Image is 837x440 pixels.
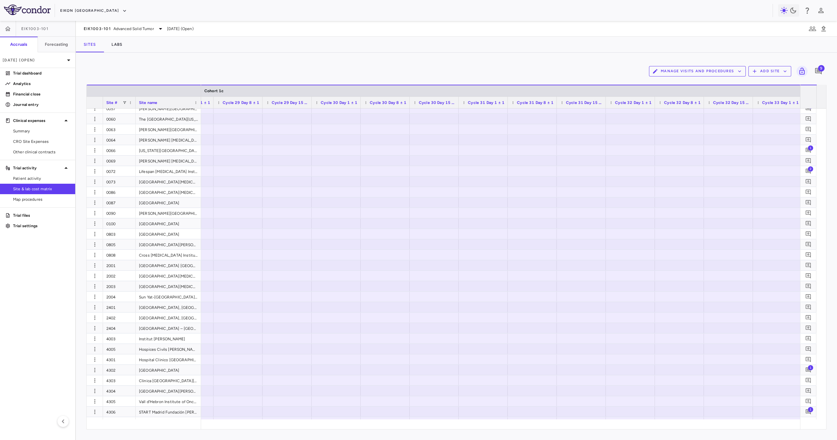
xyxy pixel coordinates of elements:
[805,199,811,206] svg: Add comment
[804,261,813,270] button: Add comment
[103,333,136,344] div: 4003
[76,37,104,52] button: Sites
[167,26,194,32] span: [DATE] (Open)
[804,125,813,134] button: Add comment
[136,124,201,134] div: [PERSON_NAME][GEOGRAPHIC_DATA][MEDICAL_DATA]
[136,229,201,239] div: [GEOGRAPHIC_DATA]
[103,197,136,208] div: 0087
[805,189,811,195] svg: Add comment
[13,223,70,229] p: Trial settings
[813,66,824,77] button: Add comment
[468,100,504,105] span: Cycle 31 Day 1 ± 1
[103,177,136,187] div: 0073
[136,333,201,344] div: Institut [PERSON_NAME]
[805,210,811,216] svg: Add comment
[13,70,70,76] p: Trial dashboard
[805,168,811,174] svg: Add comment
[104,37,130,52] button: Labs
[805,314,811,321] svg: Add comment
[517,100,554,105] span: Cycle 31 Day 8 ± 1
[804,418,813,427] button: Add comment
[103,156,136,166] div: 0069
[103,218,136,228] div: 0100
[808,407,813,412] span: 1
[136,103,201,113] div: [PERSON_NAME][GEOGRAPHIC_DATA]
[13,81,70,87] p: Analytics
[13,176,70,181] span: Patient activity
[136,323,201,333] div: [GEOGRAPHIC_DATA] – [GEOGRAPHIC_DATA]
[804,313,813,322] button: Add comment
[136,313,201,323] div: [GEOGRAPHIC_DATA], [GEOGRAPHIC_DATA] Health System
[3,57,65,63] p: [DATE] (Open)
[45,42,68,47] h6: Forecasting
[60,6,127,16] button: Eikon [GEOGRAPHIC_DATA]
[805,283,811,289] svg: Add comment
[566,100,603,105] span: Cycle 31 Day 15 ± 1
[804,219,813,228] button: Add comment
[103,135,136,145] div: 0064
[805,252,811,258] svg: Add comment
[136,114,201,124] div: The [GEOGRAPHIC_DATA][US_STATE][MEDICAL_DATA]
[762,100,799,105] span: Cycle 33 Day 1 ± 1
[805,398,811,404] svg: Add comment
[103,208,136,218] div: 0090
[103,114,136,124] div: 0060
[136,365,201,375] div: [GEOGRAPHIC_DATA]
[136,354,201,364] div: Hospital Clinico [GEOGRAPHIC_DATA][PERSON_NAME]
[804,345,813,353] button: Add comment
[804,250,813,259] button: Add comment
[805,388,811,394] svg: Add comment
[805,137,811,143] svg: Add comment
[808,365,813,370] span: 1
[808,145,813,150] span: 1
[804,407,813,416] button: Add comment
[370,100,406,105] span: Cycle 30 Day 8 ± 1
[103,292,136,302] div: 2004
[649,66,746,76] button: Manage Visits and Procedures
[103,187,136,197] div: 0086
[805,178,811,185] svg: Add comment
[805,346,811,352] svg: Add comment
[804,334,813,343] button: Add comment
[103,250,136,260] div: 0808
[103,365,136,375] div: 4302
[805,126,811,132] svg: Add comment
[13,165,62,171] p: Trial activity
[794,66,808,77] span: Lock grid
[805,262,811,268] svg: Add comment
[136,302,201,312] div: [GEOGRAPHIC_DATA], [GEOGRAPHIC_DATA]
[136,177,201,187] div: [GEOGRAPHIC_DATA][MEDICAL_DATA] - [GEOGRAPHIC_DATA][US_STATE]
[136,396,201,406] div: Vall d'Hebron Institute of Oncology
[805,294,811,300] svg: Add comment
[103,281,136,291] div: 2003
[103,354,136,364] div: 4301
[204,89,224,93] span: Cohort 1c
[272,100,308,105] span: Cycle 29 Day 15 ± 1
[136,135,201,145] div: [PERSON_NAME] [MEDICAL_DATA] Institute
[223,100,259,105] span: Cycle 29 Day 8 ± 1
[4,5,51,15] img: logo-full-SnFGN8VE.png
[103,271,136,281] div: 2002
[804,156,813,165] button: Add comment
[805,241,811,247] svg: Add comment
[804,292,813,301] button: Add comment
[136,218,201,228] div: [GEOGRAPHIC_DATA]
[136,407,201,417] div: START Madrid Fundación [PERSON_NAME]
[805,356,811,363] svg: Add comment
[136,197,201,208] div: [GEOGRAPHIC_DATA]
[13,118,62,124] p: Clinical expenses
[13,149,70,155] span: Other clinical contracts
[103,313,136,323] div: 2402
[805,158,811,164] svg: Add comment
[805,116,811,122] svg: Add comment
[804,365,813,374] button: Add comment
[136,417,201,427] div: START Madrid Fundación [PERSON_NAME]
[136,292,201,302] div: Sun Yat-[GEOGRAPHIC_DATA][MEDICAL_DATA]
[136,271,201,281] div: [GEOGRAPHIC_DATA][MEDICAL_DATA]
[103,145,136,155] div: 0066
[419,100,455,105] span: Cycle 30 Day 15 ± 1
[103,302,136,312] div: 2401
[113,26,154,32] span: Advanced Solid Tumor
[13,212,70,218] p: Trial files
[84,26,111,31] span: EIK1003-101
